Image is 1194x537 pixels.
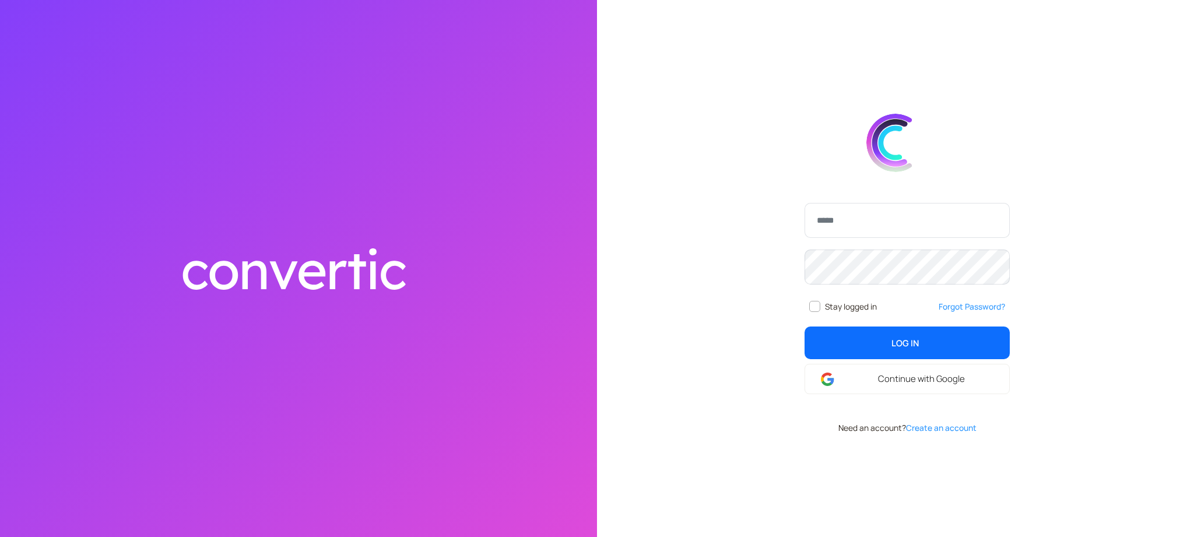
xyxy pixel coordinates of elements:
div: Need an account? [791,422,1024,434]
img: convert.svg [866,114,925,172]
img: google-login.svg [820,372,835,387]
a: Continue with Google [805,364,1010,394]
a: Create an account [906,422,977,433]
button: Log In [805,327,1010,359]
span: Log In [891,336,919,349]
img: convertic text [182,248,406,290]
span: Continue with Google [849,374,994,384]
a: Forgot Password? [939,301,1005,312]
span: Stay logged in [825,299,877,315]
